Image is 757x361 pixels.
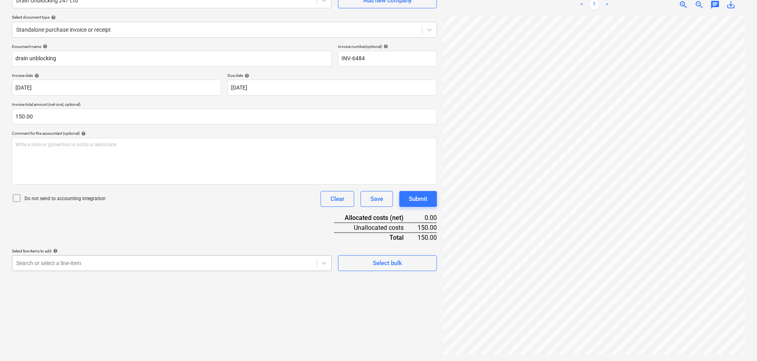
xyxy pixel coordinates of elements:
[330,194,344,204] div: Clear
[373,258,402,268] div: Select bulk
[12,102,437,109] p: Invoice total amount (net cost, optional)
[360,191,393,207] button: Save
[80,131,86,136] span: help
[321,191,354,207] button: Clear
[382,44,388,49] span: help
[338,255,437,271] button: Select bulk
[12,73,221,78] div: Invoice date
[41,44,47,49] span: help
[370,194,383,204] div: Save
[12,248,332,254] div: Select line-items to add
[334,223,416,233] div: Unallocated costs
[399,191,437,207] button: Submit
[338,51,437,67] input: Invoice number
[334,213,416,223] div: Allocated costs (net)
[717,323,757,361] iframe: Chat Widget
[12,131,437,136] div: Comment for the accountant (optional)
[409,194,427,204] div: Submit
[338,44,437,49] div: Invoice number (optional)
[416,213,437,223] div: 0.00
[25,195,106,202] p: Do not send to accounting integration
[12,109,437,124] input: Invoice total amount (net cost, optional)
[243,73,249,78] span: help
[12,15,437,20] div: Select document type
[416,233,437,242] div: 150.00
[228,80,437,96] input: Due date not specified
[334,233,416,242] div: Total
[51,248,58,253] span: help
[12,44,332,49] div: Document name
[49,15,56,20] span: help
[416,223,437,233] div: 150.00
[33,73,39,78] span: help
[12,51,332,67] input: Document name
[228,73,437,78] div: Due date
[12,80,221,96] input: Invoice date not specified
